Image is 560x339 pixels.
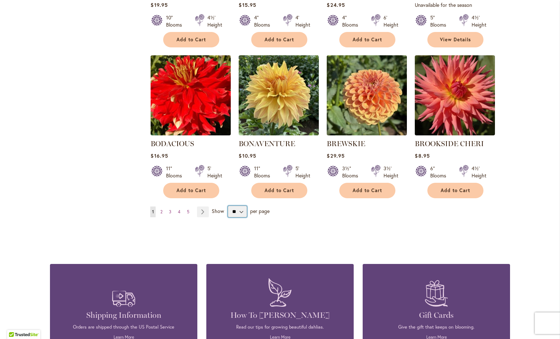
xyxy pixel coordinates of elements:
[178,209,180,214] span: 4
[415,130,495,137] a: BROOKSIDE CHERI
[472,165,486,179] div: 4½' Height
[295,165,310,179] div: 5' Height
[342,14,362,28] div: 4" Blooms
[427,183,483,198] button: Add to Cart
[384,14,398,28] div: 6' Height
[427,32,483,47] a: View Details
[353,187,382,194] span: Add to Cart
[251,183,307,198] button: Add to Cart
[207,14,222,28] div: 4½' Height
[207,165,222,179] div: 5' Height
[239,1,256,8] span: $15.95
[61,310,187,320] h4: Shipping Information
[327,152,344,159] span: $29.95
[415,1,495,8] p: Unavailable for the season
[159,206,164,217] a: 2
[327,1,345,8] span: $24.95
[212,208,224,214] span: Show
[430,165,450,179] div: 6" Blooms
[152,209,154,214] span: 1
[163,32,219,47] button: Add to Cart
[187,209,189,214] span: 5
[441,187,470,194] span: Add to Cart
[353,37,382,43] span: Add to Cart
[265,37,294,43] span: Add to Cart
[342,165,362,179] div: 3½" Blooms
[167,206,173,217] a: 3
[239,55,319,135] img: Bonaventure
[163,183,219,198] button: Add to Cart
[176,206,182,217] a: 4
[185,206,191,217] a: 5
[250,208,270,214] span: per page
[217,324,343,330] p: Read our tips for growing beautiful dahlias.
[251,32,307,47] button: Add to Cart
[265,187,294,194] span: Add to Cart
[339,32,395,47] button: Add to Cart
[151,55,231,135] img: BODACIOUS
[373,310,499,320] h4: Gift Cards
[176,37,206,43] span: Add to Cart
[339,183,395,198] button: Add to Cart
[440,37,471,43] span: View Details
[217,310,343,320] h4: How To [PERSON_NAME]
[169,209,171,214] span: 3
[151,152,168,159] span: $16.95
[430,14,450,28] div: 5" Blooms
[176,187,206,194] span: Add to Cart
[151,139,194,148] a: BODACIOUS
[239,139,295,148] a: BONAVENTURE
[327,55,407,135] img: BREWSKIE
[295,14,310,28] div: 4' Height
[384,165,398,179] div: 3½' Height
[254,14,274,28] div: 4" Blooms
[327,139,365,148] a: BREWSKIE
[373,324,499,330] p: Give the gift that keeps on blooming.
[415,55,495,135] img: BROOKSIDE CHERI
[61,324,187,330] p: Orders are shipped through the US Postal Service
[327,130,407,137] a: BREWSKIE
[151,1,167,8] span: $19.95
[166,165,186,179] div: 11" Blooms
[415,139,484,148] a: BROOKSIDE CHERI
[472,14,486,28] div: 4½' Height
[166,14,186,28] div: 10" Blooms
[151,130,231,137] a: BODACIOUS
[254,165,274,179] div: 11" Blooms
[5,314,26,334] iframe: Launch Accessibility Center
[415,152,430,159] span: $8.95
[239,130,319,137] a: Bonaventure
[160,209,162,214] span: 2
[239,152,256,159] span: $10.95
